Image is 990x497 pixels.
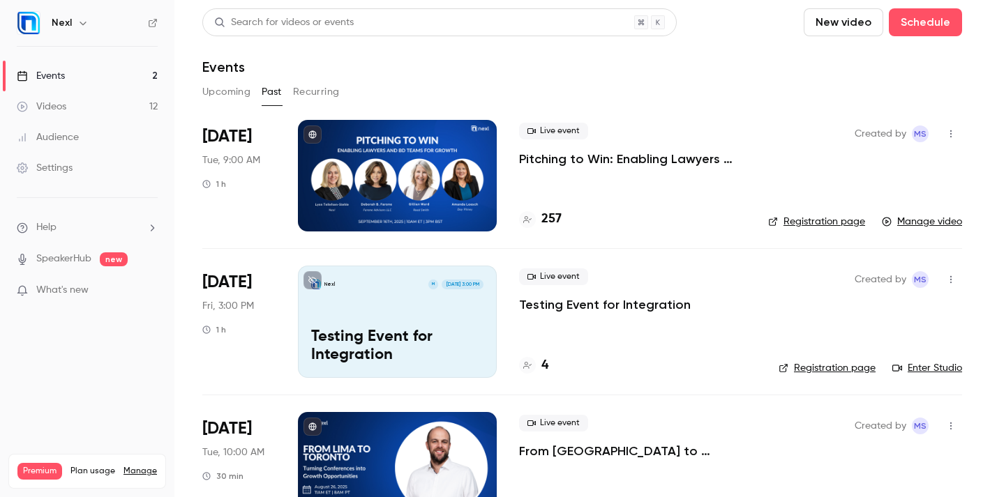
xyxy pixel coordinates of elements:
li: help-dropdown-opener [17,220,158,235]
span: Live event [519,415,588,431]
button: New video [804,8,883,36]
button: Upcoming [202,81,250,103]
span: Live event [519,123,588,139]
span: Created by [855,418,906,434]
a: Manage video [882,215,962,229]
h4: 4 [541,356,548,375]
span: [DATE] [202,418,252,440]
a: Registration page [768,215,865,229]
span: Live event [519,268,588,285]
div: M [428,279,439,290]
span: [DATE] [202,271,252,293]
span: Melissa Strauss [912,125,929,142]
div: Aug 29 Fri, 3:00 PM (America/Chicago) [202,266,276,377]
div: Settings [17,161,73,175]
span: MS [914,125,927,142]
a: 4 [519,356,548,375]
span: Tue, 10:00 AM [202,445,264,459]
div: Sep 16 Tue, 9:00 AM (America/Chicago) [202,120,276,231]
span: [DATE] [202,125,252,148]
a: 257 [519,210,562,229]
span: Premium [17,463,62,480]
a: From [GEOGRAPHIC_DATA] to [GEOGRAPHIC_DATA]: Turning Conferences into Growth Opportunities [519,443,746,459]
div: Audience [17,130,79,144]
a: Pitching to Win: Enabling Lawyers and BD Teams for Growth [519,151,746,167]
div: 1 h [202,324,226,335]
div: 1 h [202,178,226,190]
a: Manage [123,466,157,477]
span: new [100,252,128,266]
a: Enter Studio [892,361,962,375]
span: Fri, 3:00 PM [202,299,254,313]
div: 30 min [202,471,243,482]
div: Videos [17,100,66,114]
span: Tue, 9:00 AM [202,153,260,167]
div: Search for videos or events [214,15,354,30]
h1: Events [202,59,245,75]
a: Testing Event for Integration [519,296,691,313]
a: Testing Event for IntegrationNexlM[DATE] 3:00 PMTesting Event for Integration [298,266,497,377]
span: Melissa Strauss [912,418,929,434]
img: Nexl [17,12,40,34]
a: Registration page [779,361,876,375]
h6: Nexl [52,16,72,30]
span: Help [36,220,57,235]
span: MS [914,418,927,434]
button: Schedule [889,8,962,36]
button: Recurring [293,81,340,103]
div: Events [17,69,65,83]
button: Past [262,81,282,103]
span: What's new [36,283,89,298]
span: Melissa Strauss [912,271,929,288]
p: Nexl [324,281,335,288]
span: MS [914,271,927,288]
span: [DATE] 3:00 PM [442,280,483,289]
span: Plan usage [70,466,115,477]
h4: 257 [541,210,562,229]
iframe: Noticeable Trigger [141,284,158,297]
span: Created by [855,125,906,142]
span: Created by [855,271,906,288]
a: SpeakerHub [36,252,91,266]
p: Testing Event for Integration [311,328,483,365]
